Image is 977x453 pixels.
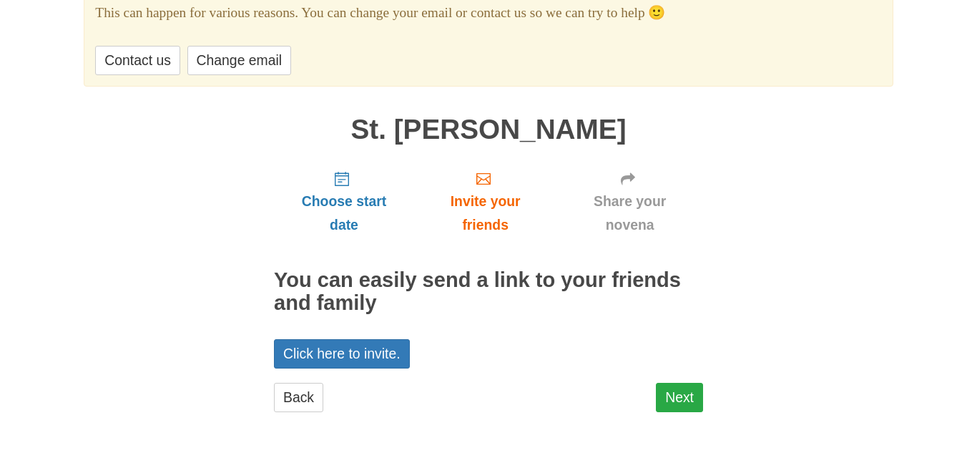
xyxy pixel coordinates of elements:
a: Choose start date [274,159,414,244]
a: Contact us [95,46,180,75]
span: Invite your friends [428,190,542,237]
a: Change email [187,46,291,75]
h2: You can easily send a link to your friends and family [274,269,703,315]
span: Share your novena [571,190,689,237]
p: This can happen for various reasons. You can change your email or contact us so we can try to help 🙂 [95,1,881,25]
a: Share your novena [556,159,703,244]
a: Click here to invite. [274,339,410,369]
span: Choose start date [288,190,400,237]
a: Back [274,383,323,412]
a: Invite your friends [414,159,556,244]
a: Next [656,383,703,412]
h1: St. [PERSON_NAME] [274,115,703,145]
